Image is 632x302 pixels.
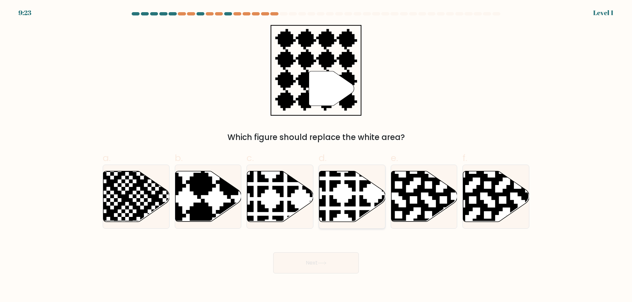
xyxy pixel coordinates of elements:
[175,151,183,164] span: b.
[391,151,398,164] span: e.
[593,8,614,18] div: Level 1
[309,71,354,106] g: "
[18,8,31,18] div: 9:23
[273,252,359,273] button: Next
[103,151,111,164] span: a.
[247,151,254,164] span: c.
[107,131,525,143] div: Which figure should replace the white area?
[462,151,467,164] span: f.
[319,151,327,164] span: d.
